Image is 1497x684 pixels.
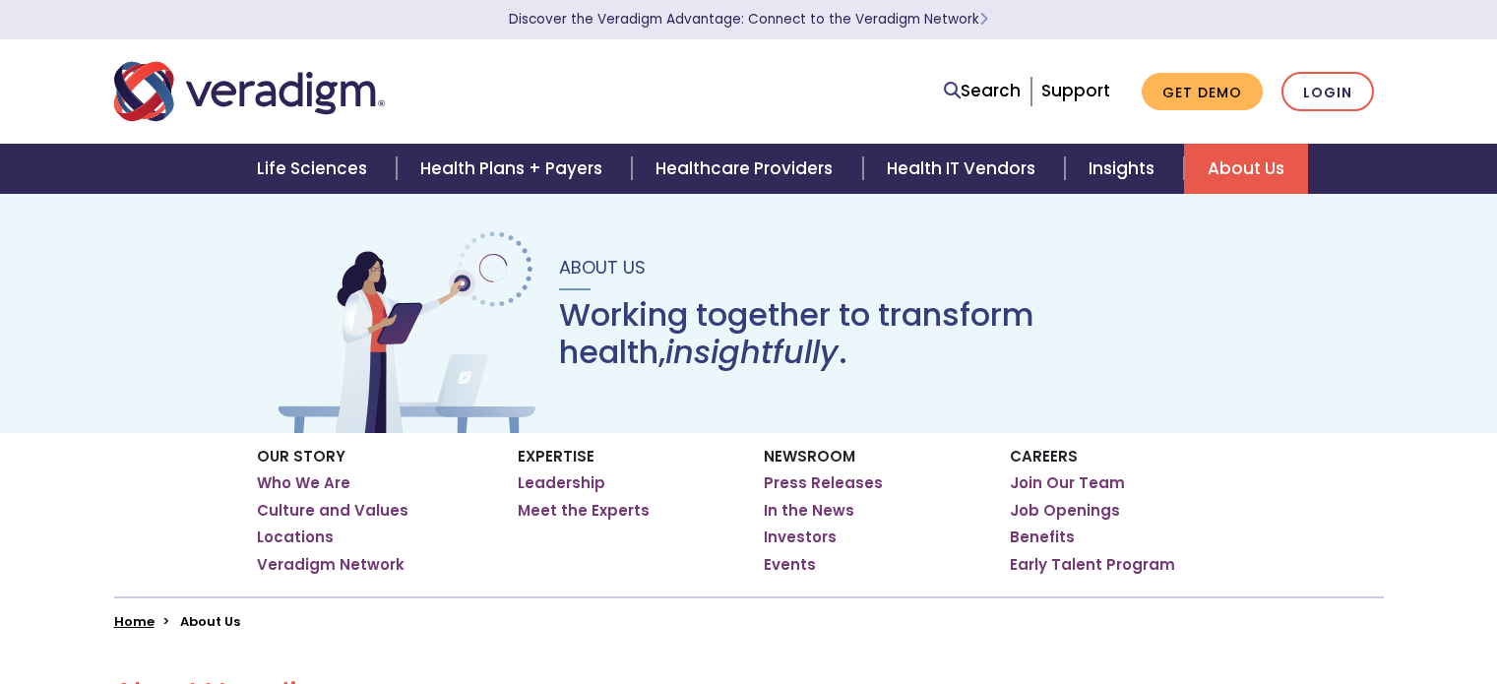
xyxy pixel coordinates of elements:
a: Benefits [1010,528,1075,547]
a: Veradigm Network [257,555,405,575]
a: Login [1281,72,1374,112]
a: Who We Are [257,473,350,493]
img: Veradigm logo [114,59,385,124]
a: Insights [1065,144,1184,194]
span: About Us [559,255,646,280]
a: Meet the Experts [518,501,650,521]
a: Join Our Team [1010,473,1125,493]
em: insightfully [665,330,839,374]
a: Support [1041,79,1110,102]
a: Job Openings [1010,501,1120,521]
a: Events [764,555,816,575]
a: Home [114,612,155,631]
a: Healthcare Providers [632,144,862,194]
a: Leadership [518,473,605,493]
a: Locations [257,528,334,547]
a: Early Talent Program [1010,555,1175,575]
a: Health IT Vendors [863,144,1065,194]
a: Culture and Values [257,501,408,521]
a: Press Releases [764,473,883,493]
a: Search [944,78,1021,104]
a: Health Plans + Payers [397,144,632,194]
a: Investors [764,528,837,547]
a: About Us [1184,144,1308,194]
a: Get Demo [1142,73,1263,111]
a: Life Sciences [233,144,397,194]
span: Learn More [979,10,988,29]
a: Discover the Veradigm Advantage: Connect to the Veradigm NetworkLearn More [509,10,988,29]
a: In the News [764,501,854,521]
h1: Working together to transform health, . [559,296,1224,372]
